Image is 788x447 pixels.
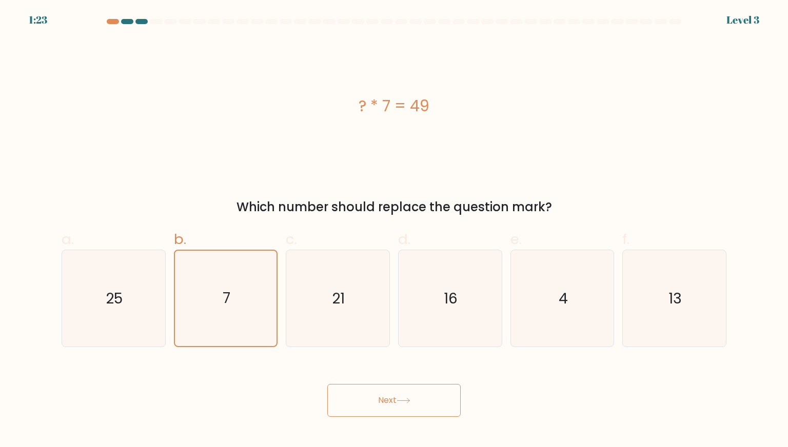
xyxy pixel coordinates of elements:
text: 16 [444,288,458,309]
div: 1:23 [29,12,47,28]
span: a. [62,229,74,249]
text: 21 [332,288,345,309]
text: 13 [668,288,682,309]
text: 4 [559,288,568,309]
text: 7 [223,289,230,309]
span: e. [510,229,522,249]
text: 25 [106,288,123,309]
button: Next [327,384,461,417]
span: c. [286,229,297,249]
span: b. [174,229,186,249]
div: ? * 7 = 49 [62,94,726,117]
span: f. [622,229,629,249]
div: Level 3 [726,12,759,28]
div: Which number should replace the question mark? [68,198,720,216]
span: d. [398,229,410,249]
